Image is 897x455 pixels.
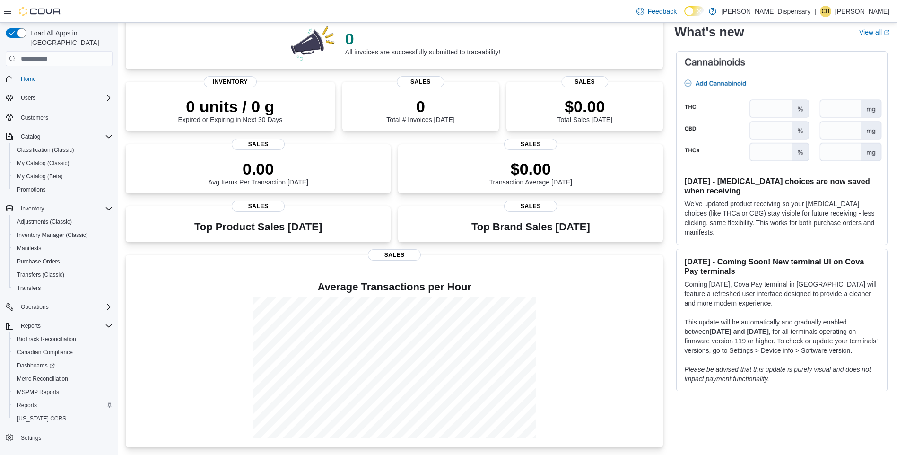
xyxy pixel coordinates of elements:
span: MSPMP Reports [13,386,113,398]
span: Feedback [648,7,677,16]
button: Users [17,92,39,104]
button: My Catalog (Classic) [9,157,116,170]
span: Sales [504,139,557,150]
span: Sales [504,201,557,212]
span: Inventory [17,203,113,214]
svg: External link [884,30,889,35]
span: Reports [17,402,37,409]
strong: [DATE] and [DATE] [709,328,768,335]
span: Sales [561,76,608,87]
span: Reports [21,322,41,330]
span: My Catalog (Beta) [17,173,63,180]
a: My Catalog (Classic) [13,157,73,169]
a: Feedback [633,2,680,21]
span: Sales [397,76,444,87]
a: View allExternal link [859,28,889,36]
em: Please be advised that this update is purely visual and does not impact payment functionality. [684,366,871,383]
span: Reports [13,400,113,411]
p: 0 [345,29,500,48]
p: 0 units / 0 g [178,97,282,116]
a: Manifests [13,243,45,254]
span: [US_STATE] CCRS [17,415,66,422]
h3: [DATE] - [MEDICAL_DATA] choices are now saved when receiving [684,176,880,195]
span: Catalog [17,131,113,142]
button: Promotions [9,183,116,196]
span: Metrc Reconciliation [13,373,113,385]
span: My Catalog (Classic) [13,157,113,169]
button: Reports [9,399,116,412]
a: [US_STATE] CCRS [13,413,70,424]
button: Manifests [9,242,116,255]
span: Promotions [17,186,46,193]
button: Metrc Reconciliation [9,372,116,385]
a: Classification (Classic) [13,144,78,156]
span: Load All Apps in [GEOGRAPHIC_DATA] [26,28,113,47]
button: Users [2,91,116,105]
p: [PERSON_NAME] Dispensary [721,6,810,17]
p: Coming [DATE], Cova Pay terminal in [GEOGRAPHIC_DATA] will feature a refreshed user interface des... [684,280,880,308]
a: Settings [17,432,45,444]
span: My Catalog (Classic) [17,159,70,167]
p: 0.00 [208,159,308,178]
a: Metrc Reconciliation [13,373,72,385]
span: Sales [232,201,285,212]
a: Inventory Manager (Classic) [13,229,92,241]
span: Settings [17,432,113,444]
span: Inventory Manager (Classic) [17,231,88,239]
input: Dark Mode [684,6,704,16]
div: Total # Invoices [DATE] [386,97,454,123]
h3: Top Brand Sales [DATE] [471,221,590,233]
span: Operations [21,303,49,311]
span: Sales [368,249,421,261]
span: Adjustments (Classic) [13,216,113,227]
span: Sales [232,139,285,150]
span: Dashboards [17,362,55,369]
span: Purchase Orders [13,256,113,267]
button: [US_STATE] CCRS [9,412,116,425]
a: Promotions [13,184,50,195]
a: Customers [17,112,52,123]
span: Inventory [204,76,257,87]
span: Classification (Classic) [17,146,74,154]
p: | [814,6,816,17]
button: Reports [2,319,116,332]
a: Dashboards [13,360,59,371]
div: Expired or Expiring in Next 30 Days [178,97,282,123]
span: CB [822,6,830,17]
span: Inventory Manager (Classic) [13,229,113,241]
span: Inventory [21,205,44,212]
span: MSPMP Reports [17,388,59,396]
button: Transfers (Classic) [9,268,116,281]
button: Operations [2,300,116,314]
button: Settings [2,431,116,445]
span: Promotions [13,184,113,195]
div: All invoices are successfully submitted to traceability! [345,29,500,56]
img: Cova [19,7,61,16]
a: MSPMP Reports [13,386,63,398]
span: My Catalog (Beta) [13,171,113,182]
span: Canadian Compliance [13,347,113,358]
a: Reports [13,400,41,411]
button: My Catalog (Beta) [9,170,116,183]
button: Home [2,72,116,86]
button: Classification (Classic) [9,143,116,157]
h2: What's new [674,25,744,40]
span: BioTrack Reconciliation [17,335,76,343]
span: Home [21,75,36,83]
button: Catalog [2,130,116,143]
span: Settings [21,434,41,442]
button: Transfers [9,281,116,295]
span: Metrc Reconciliation [17,375,68,383]
span: Canadian Compliance [17,349,73,356]
button: Inventory [2,202,116,215]
span: Washington CCRS [13,413,113,424]
button: Canadian Compliance [9,346,116,359]
a: Dashboards [9,359,116,372]
div: Total Sales [DATE] [557,97,612,123]
img: 0 [288,24,338,61]
span: Purchase Orders [17,258,60,265]
p: $0.00 [489,159,573,178]
span: Adjustments (Classic) [17,218,72,226]
div: Charles Barrett [820,6,831,17]
span: Classification (Classic) [13,144,113,156]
